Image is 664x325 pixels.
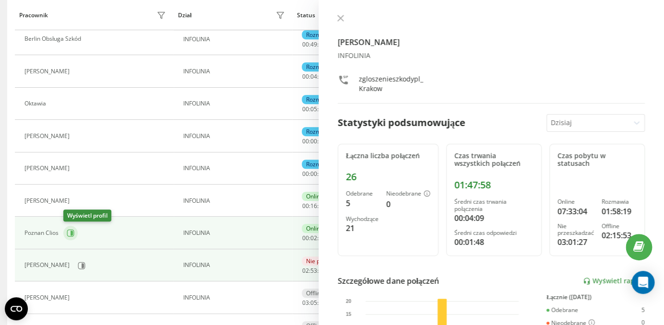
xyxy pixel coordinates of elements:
[24,230,61,236] div: Poznan Clios
[302,40,308,48] span: 00
[454,212,534,224] div: 00:04:09
[24,100,48,107] div: Oktawia
[546,307,578,313] div: Odebrane
[302,267,325,274] div: : :
[302,30,337,39] div: Rozmawia
[19,12,48,19] div: Pracownik
[302,62,337,71] div: Rozmawia
[346,197,379,209] div: 5
[602,206,637,217] div: 01:58:19
[302,105,308,113] span: 00
[310,40,317,48] span: 49
[310,170,317,178] span: 00
[454,179,534,191] div: 01:47:58
[602,223,637,230] div: Offline
[310,234,317,242] span: 02
[359,74,427,93] div: zgloszenieszkodypl_Krakow
[310,137,317,145] span: 00
[602,230,637,241] div: 02:15:53
[183,100,287,107] div: INFOLINIA
[24,294,72,301] div: [PERSON_NAME]
[310,267,317,275] span: 53
[346,216,379,222] div: Wychodzące
[183,262,287,268] div: INFOLINIA
[302,224,327,233] div: Online
[5,297,28,320] button: Open CMP widget
[631,271,654,294] div: Open Intercom Messenger
[302,192,327,201] div: Online
[346,312,352,317] text: 15
[454,236,534,248] div: 00:01:48
[338,275,439,287] div: Szczegółowe dane połączeń
[386,198,430,210] div: 0
[546,294,645,301] div: Łącznie ([DATE])
[602,198,637,205] div: Rozmawia
[302,289,327,298] div: Offline
[310,202,317,210] span: 16
[302,170,308,178] span: 00
[24,262,72,268] div: [PERSON_NAME]
[557,236,594,248] div: 03:01:27
[583,277,645,285] a: Wyświetl raport
[297,12,315,19] div: Status
[183,165,287,172] div: INFOLINIA
[302,202,308,210] span: 00
[302,300,325,306] div: : :
[183,68,287,75] div: INFOLINIA
[346,190,379,197] div: Odebrane
[302,160,337,169] div: Rozmawia
[310,105,317,113] span: 05
[302,203,325,209] div: : :
[310,72,317,81] span: 04
[24,197,72,204] div: [PERSON_NAME]
[310,299,317,307] span: 05
[24,133,72,139] div: [PERSON_NAME]
[178,12,191,19] div: Dział
[302,234,308,242] span: 00
[24,165,72,172] div: [PERSON_NAME]
[183,133,287,139] div: INFOLINIA
[338,52,645,60] div: INFOLINIA
[302,138,325,145] div: : :
[302,267,308,275] span: 02
[63,209,111,221] div: Wyświetl profil
[557,206,594,217] div: 07:33:04
[302,137,308,145] span: 00
[302,73,325,80] div: : :
[183,36,287,43] div: INFOLINIA
[557,198,594,205] div: Online
[346,299,352,304] text: 20
[454,198,534,212] div: Średni czas trwania połączenia
[302,171,325,177] div: : :
[338,116,465,130] div: Statystyki podsumowujące
[454,230,534,236] div: Średni czas odpowiedzi
[302,127,337,136] div: Rozmawia
[386,190,430,198] div: Nieodebrane
[24,35,83,42] div: Berlin Obsługa Szkód
[338,36,645,48] h4: [PERSON_NAME]
[302,41,325,48] div: : :
[183,294,287,301] div: INFOLINIA
[302,72,308,81] span: 00
[302,95,337,104] div: Rozmawia
[302,106,325,113] div: : :
[346,222,379,234] div: 21
[24,68,72,75] div: [PERSON_NAME]
[183,197,287,204] div: INFOLINIA
[302,235,325,242] div: : :
[346,171,430,183] div: 26
[454,152,534,168] div: Czas trwania wszystkich połączeń
[557,152,637,168] div: Czas pobytu w statusach
[557,223,594,237] div: Nie przeszkadzać
[183,230,287,236] div: INFOLINIA
[641,307,645,313] div: 5
[346,152,430,160] div: Łączna liczba połączeń
[302,299,308,307] span: 03
[302,256,356,266] div: Nie przeszkadzać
